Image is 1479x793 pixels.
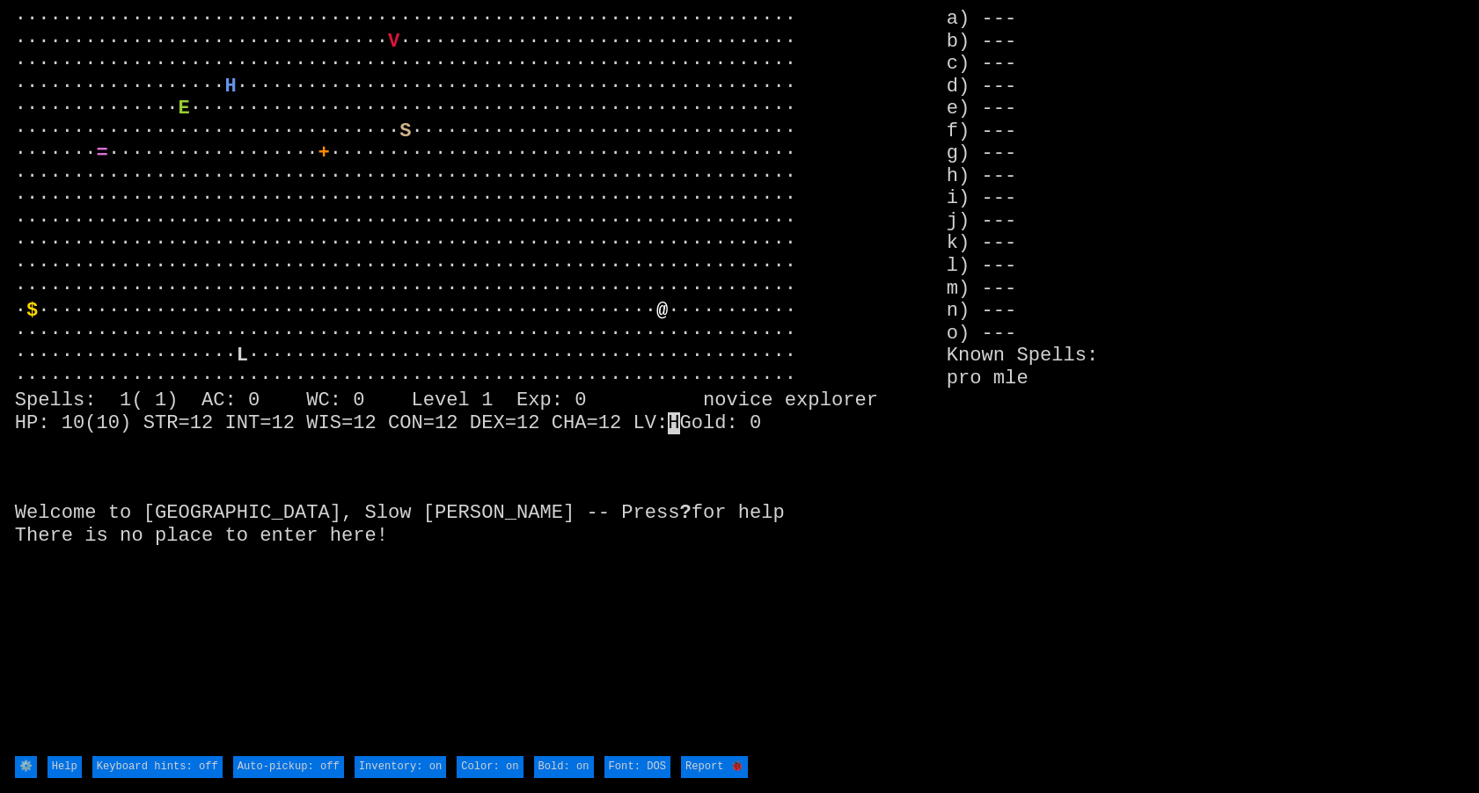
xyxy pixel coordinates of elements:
[48,756,82,779] input: Help
[388,31,399,53] font: V
[224,76,236,98] font: H
[604,756,670,779] input: Font: DOS
[947,8,1464,753] stats: a) --- b) --- c) --- d) --- e) --- f) --- g) --- h) --- i) --- j) --- k) --- l) --- m) --- n) ---...
[457,756,523,779] input: Color: on
[668,412,679,434] mark: H
[15,8,947,753] larn: ··································································· ·····························...
[399,120,411,142] font: S
[680,502,692,524] b: ?
[355,756,446,779] input: Inventory: on
[681,756,748,779] input: Report 🐞
[656,300,668,322] font: @
[92,756,223,779] input: Keyboard hints: off
[26,300,38,322] font: $
[233,756,344,779] input: Auto-pickup: off
[318,142,330,164] font: +
[237,345,248,367] font: L
[178,98,189,120] font: E
[534,756,594,779] input: Bold: on
[97,142,108,164] font: =
[15,756,37,779] input: ⚙️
